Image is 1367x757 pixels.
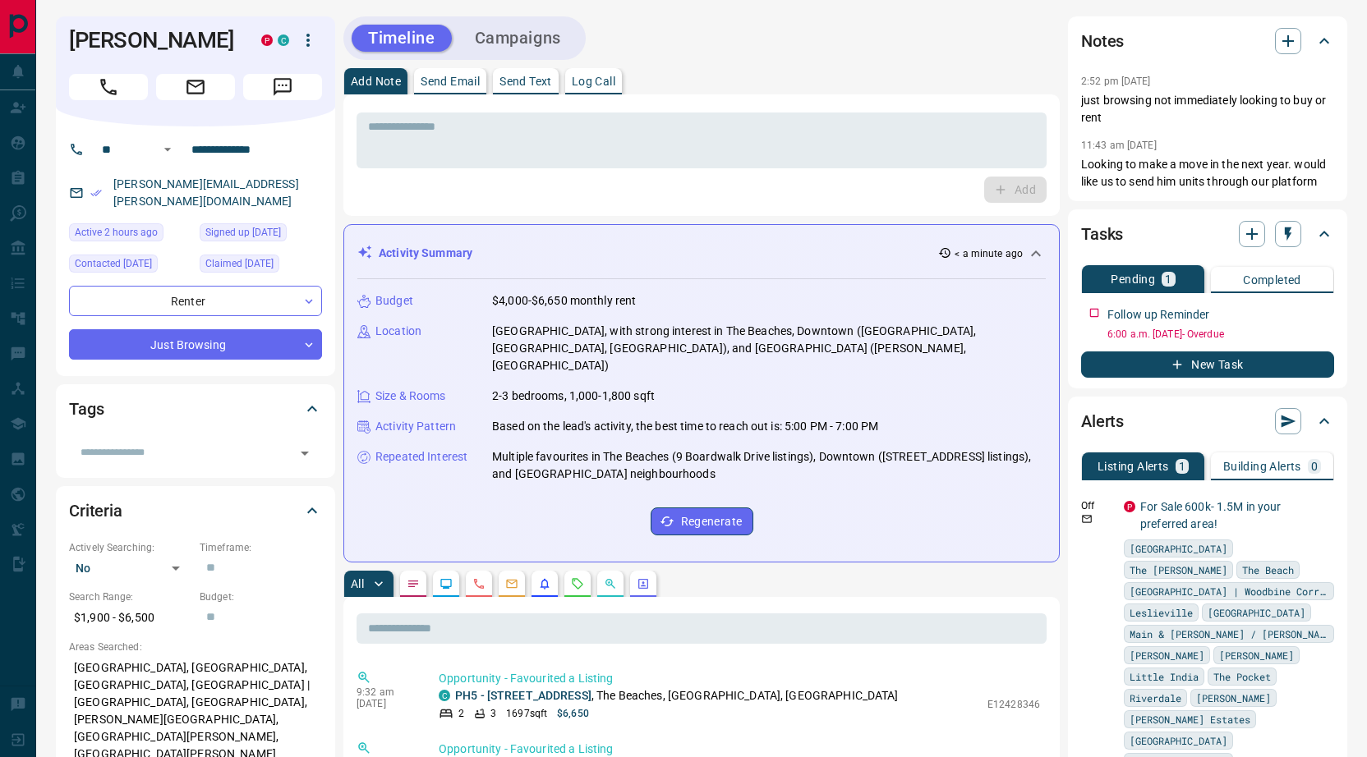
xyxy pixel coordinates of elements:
[69,396,104,422] h2: Tags
[572,76,615,87] p: Log Call
[69,498,122,524] h2: Criteria
[421,76,480,87] p: Send Email
[156,74,235,100] span: Email
[1081,513,1093,525] svg: Email
[1130,690,1181,706] span: Riverdale
[439,690,450,701] div: condos.ca
[69,555,191,581] div: No
[557,706,589,721] p: $6,650
[1242,562,1294,578] span: The Beach
[200,540,322,555] p: Timeframe:
[1130,562,1227,578] span: The [PERSON_NAME]
[571,577,584,590] svg: Requests
[1081,156,1334,190] p: Looking to make a move in the next year. would like us to send him units through our platform
[458,25,578,52] button: Campaigns
[205,255,274,272] span: Claimed [DATE]
[1130,583,1328,599] span: [GEOGRAPHIC_DATA] | Woodbine Corridor
[351,578,364,590] p: All
[1111,273,1155,285] p: Pending
[261,34,273,46] div: property.ca
[278,34,289,46] div: condos.ca
[1081,140,1157,151] p: 11:43 am [DATE]
[1107,327,1334,342] p: 6:00 a.m. [DATE] - Overdue
[75,255,152,272] span: Contacted [DATE]
[492,418,878,435] p: Based on the lead's activity, the best time to reach out is: 5:00 PM - 7:00 PM
[1081,21,1334,61] div: Notes
[200,255,322,278] div: Mon May 05 2025
[651,507,753,535] button: Regenerate
[455,689,591,702] a: PH5 - [STREET_ADDRESS]
[492,388,655,405] p: 2-3 bedrooms, 1,000-1,800 sqft
[1107,306,1209,323] p: Follow up Reminder
[69,74,148,100] span: Call
[1130,647,1204,663] span: [PERSON_NAME]
[1081,401,1334,441] div: Alerts
[1140,500,1282,530] a: For Sale 600k- 1.5M in your preferred area!
[357,238,1046,268] div: Activity Summary< a minute ago
[375,323,421,340] p: Location
[69,286,322,316] div: Renter
[440,577,453,590] svg: Lead Browsing Activity
[1130,668,1199,685] span: Little India
[158,140,177,159] button: Open
[1130,540,1227,557] span: [GEOGRAPHIC_DATA]
[1223,461,1301,472] p: Building Alerts
[472,577,486,590] svg: Calls
[1081,498,1114,513] p: Off
[1081,351,1334,378] button: New Task
[1081,214,1334,254] div: Tasks
[455,687,899,704] p: , The Beaches, [GEOGRAPHIC_DATA], [GEOGRAPHIC_DATA]
[1124,501,1135,512] div: property.ca
[69,590,191,604] p: Search Range:
[492,292,636,310] p: $4,000-$6,650 monthly rent
[637,577,650,590] svg: Agent Actions
[69,491,322,530] div: Criteria
[351,76,401,87] p: Add Note
[357,698,414,709] p: [DATE]
[200,590,322,604] p: Budget:
[69,540,191,555] p: Actively Searching:
[379,245,472,262] p: Activity Summary
[1311,461,1318,472] p: 0
[1081,221,1123,247] h2: Tasks
[604,577,617,590] svg: Opportunities
[1081,76,1151,87] p: 2:52 pm [DATE]
[69,604,191,631] p: $1,900 - $6,500
[987,697,1040,712] p: E12428346
[492,448,1046,483] p: Multiple favourites in The Beaches (9 Boardwalk Drive listings), Downtown ([STREET_ADDRESS] listi...
[1165,273,1171,285] p: 1
[375,388,446,405] p: Size & Rooms
[205,224,281,241] span: Signed up [DATE]
[375,418,456,435] p: Activity Pattern
[1130,711,1250,727] span: [PERSON_NAME] Estates
[293,442,316,465] button: Open
[200,223,322,246] div: Mon May 05 2025
[499,76,552,87] p: Send Text
[1130,732,1227,749] span: [GEOGRAPHIC_DATA]
[1196,690,1271,706] span: [PERSON_NAME]
[1219,647,1294,663] span: [PERSON_NAME]
[243,74,322,100] span: Message
[1213,668,1271,685] span: The Pocket
[1208,604,1305,621] span: [GEOGRAPHIC_DATA]
[1179,461,1185,472] p: 1
[1130,626,1328,642] span: Main & [PERSON_NAME] / [PERSON_NAME][GEOGRAPHIC_DATA]
[505,577,518,590] svg: Emails
[69,329,322,360] div: Just Browsing
[113,177,299,208] a: [PERSON_NAME][EMAIL_ADDRESS][PERSON_NAME][DOMAIN_NAME]
[538,577,551,590] svg: Listing Alerts
[375,292,413,310] p: Budget
[506,706,547,721] p: 1697 sqft
[407,577,420,590] svg: Notes
[1098,461,1169,472] p: Listing Alerts
[69,223,191,246] div: Tue Oct 14 2025
[1081,28,1124,54] h2: Notes
[352,25,452,52] button: Timeline
[439,670,1040,687] p: Opportunity - Favourited a Listing
[357,686,414,698] p: 9:32 am
[69,255,191,278] div: Fri Oct 03 2025
[490,706,496,721] p: 3
[955,246,1023,261] p: < a minute ago
[75,224,158,241] span: Active 2 hours ago
[1081,92,1334,126] p: just browsing not immediately looking to buy or rent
